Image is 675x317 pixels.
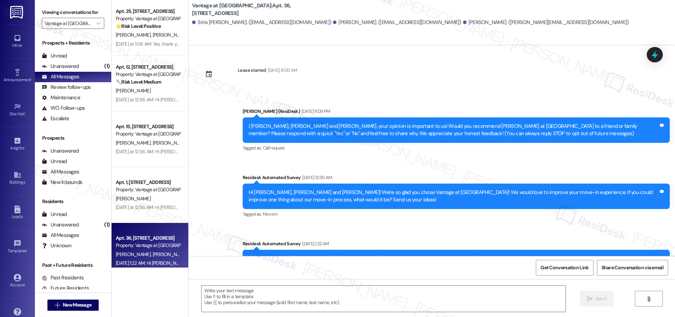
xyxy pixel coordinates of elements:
[116,41,182,47] div: [DATE] at 1:08 AM: Yes, thank you
[153,251,190,257] span: [PERSON_NAME]
[587,296,592,302] i: 
[42,211,67,218] div: Unread
[3,101,31,119] a: Site Visit •
[192,19,331,26] div: Strix [PERSON_NAME]. ([EMAIL_ADDRESS][DOMAIN_NAME])
[116,242,180,249] div: Property: Vantage at [GEOGRAPHIC_DATA]
[3,135,31,154] a: Insights •
[35,262,111,269] div: Past + Future Residents
[153,32,188,38] span: [PERSON_NAME]
[116,186,180,193] div: Property: Vantage at [GEOGRAPHIC_DATA]
[597,260,668,276] button: Share Conversation via email
[116,148,591,155] div: [DATE] at 12:56 AM: Hi [PERSON_NAME] and [PERSON_NAME], a gentle reminder that payment is due and...
[646,296,651,302] i: 
[35,198,111,205] div: Residents
[243,240,670,250] div: Residesk Automated Survey
[10,6,24,19] img: ResiDesk Logo
[116,204,544,210] div: [DATE] at 12:56 AM: Hi [PERSON_NAME], a gentle reminder that payment is due and your current bala...
[249,189,659,204] div: Hi [PERSON_NAME], [PERSON_NAME] and [PERSON_NAME]! We're so glad you chose Vantage at [GEOGRAPHIC...
[116,260,604,266] div: [DATE] 1:22 AM: Hi [PERSON_NAME], [PERSON_NAME] and [PERSON_NAME]! I'm checking in on your latest...
[25,110,26,115] span: •
[116,8,180,15] div: Apt. 25, [STREET_ADDRESS]
[596,295,606,302] span: Send
[116,23,161,29] strong: 🌟 Risk Level: Positive
[192,2,332,17] b: Vantage at [GEOGRAPHIC_DATA]: Apt. 36, [STREET_ADDRESS]
[301,240,329,247] div: [DATE] 1:22 AM
[42,168,79,176] div: All Messages
[42,232,79,239] div: All Messages
[116,71,180,78] div: Property: Vantage at [GEOGRAPHIC_DATA]
[35,39,111,47] div: Prospects + Residents
[42,147,79,155] div: Unanswered
[266,67,297,74] div: [DATE] 8:00 AM
[3,272,31,291] a: Account
[249,123,659,138] div: i [PERSON_NAME], [PERSON_NAME] and [PERSON_NAME], your opinion is important to us! Would you reco...
[103,219,111,230] div: (1)
[35,134,111,142] div: Prospects
[243,143,670,153] div: Tagged as:
[42,52,67,60] div: Unread
[243,174,670,184] div: Residesk Automated Survey
[42,73,79,80] div: All Messages
[116,32,153,38] span: [PERSON_NAME]
[116,123,180,130] div: Apt. 15, [STREET_ADDRESS]
[45,18,93,29] input: All communities
[42,94,80,101] div: Maintenance
[31,76,32,81] span: •
[3,32,31,51] a: Inbox
[3,169,31,188] a: Buildings
[63,301,91,309] span: New Message
[42,274,84,281] div: Past Residents
[116,15,180,22] div: Property: Vantage at [GEOGRAPHIC_DATA]
[116,79,161,85] strong: 🔧 Risk Level: Medium
[580,291,614,307] button: Send
[55,302,60,308] i: 
[27,247,28,252] span: •
[42,158,67,165] div: Unread
[116,234,180,242] div: Apt. 36, [STREET_ADDRESS]
[42,7,104,18] label: Viewing conversations for
[42,63,79,70] div: Unanswered
[301,174,332,181] div: [DATE] 12:30 AM
[47,300,99,311] button: New Message
[249,255,659,270] div: Hi [PERSON_NAME], [PERSON_NAME] and [PERSON_NAME]! I'm checking in on your latest work order (Sho...
[42,84,91,91] div: Review follow-ups
[263,211,277,217] span: Move in
[42,242,71,249] div: Unknown
[103,61,111,72] div: (1)
[3,203,31,222] a: Leads
[116,179,180,186] div: Apt. 1, [STREET_ADDRESS]
[463,19,629,26] div: [PERSON_NAME]. ([PERSON_NAME][EMAIL_ADDRESS][DOMAIN_NAME])
[333,19,461,26] div: [PERSON_NAME]. ([EMAIL_ADDRESS][DOMAIN_NAME])
[116,251,153,257] span: [PERSON_NAME]
[42,285,89,292] div: Future Residents
[3,238,31,256] a: Templates •
[116,63,180,71] div: Apt. 12, [STREET_ADDRESS]
[540,264,589,271] span: Get Conversation Link
[116,96,591,103] div: [DATE] at 12:56 AM: Hi [PERSON_NAME] and [PERSON_NAME], a gentle reminder that payment is due and...
[263,145,285,151] span: Call request
[97,21,100,26] i: 
[116,87,151,94] span: [PERSON_NAME]
[243,108,670,117] div: [PERSON_NAME] (ResiDesk)
[300,108,330,115] div: [DATE] 11:09 PM
[116,130,180,138] div: Property: Vantage at [GEOGRAPHIC_DATA]
[536,260,593,276] button: Get Conversation Link
[42,179,82,186] div: New Inbounds
[42,115,69,122] div: Escalate
[153,140,188,146] span: [PERSON_NAME]
[24,145,25,149] span: •
[238,67,266,74] div: Lease started
[42,105,85,112] div: WO Follow-ups
[601,264,663,271] span: Share Conversation via email
[116,195,151,202] span: [PERSON_NAME]
[116,140,153,146] span: [PERSON_NAME]
[243,209,670,219] div: Tagged as:
[42,221,79,229] div: Unanswered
